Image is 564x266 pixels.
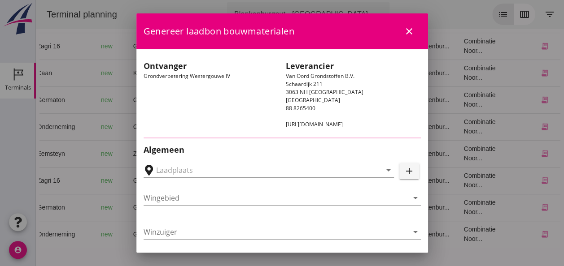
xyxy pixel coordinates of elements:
div: Onderneming [1,122,51,132]
td: Filling sand [256,60,302,86]
i: arrow_drop_down [410,193,421,203]
i: directions_boat [121,70,127,76]
td: new [58,86,90,113]
input: Winzuiger [144,225,408,239]
div: Genereer laadbon bouwmaterialen [136,13,428,49]
td: 18 [302,60,370,86]
small: m3 [180,98,188,103]
td: new [58,60,90,86]
td: 1298 [162,167,212,194]
td: 672 [162,86,212,113]
div: Gouda [97,122,140,132]
td: Ontzilt oph.zan... [256,167,302,194]
i: arrow_drop_down [410,227,421,237]
i: directions_boat [120,124,126,130]
div: Onderneming [1,230,51,239]
div: Caan [1,69,51,78]
i: calendar_view_week [483,9,494,20]
i: receipt_long [504,123,512,131]
div: Gouda [97,176,140,185]
div: Gouda [97,95,140,105]
div: Germaton [1,203,51,212]
td: 18 [302,113,370,140]
td: Ontzilt oph.zan... [256,194,302,221]
small: m3 [184,178,191,184]
div: Gouda [97,203,140,212]
td: 18 [302,221,370,248]
td: new [58,167,90,194]
h2: Ontvanger [144,60,279,72]
small: m3 [184,151,191,157]
div: Katwijk [97,69,140,78]
td: Blankenbur... [370,86,421,113]
td: 18 [302,33,370,60]
i: receipt_long [504,69,512,77]
div: Zagri 16 [1,42,51,51]
input: Laadplaats [156,163,369,177]
td: Combinatie Noor... [421,221,477,248]
h2: Algemeen [144,144,421,156]
td: Blankenbur... [370,60,421,86]
td: Combinatie Noor... [421,113,477,140]
td: Blankenbur... [370,221,421,248]
input: Wingebied [144,191,408,205]
div: Eemsteyn [1,149,51,159]
td: Combinatie Noor... [421,60,477,86]
i: arrow_drop_down [337,9,348,20]
i: list [462,9,472,20]
td: Combinatie Noor... [421,86,477,113]
td: Combinatie Noor... [421,167,477,194]
i: directions_boat [120,43,126,49]
td: 18 [302,167,370,194]
td: new [58,113,90,140]
i: directions_boat [120,231,126,237]
small: m3 [180,205,188,210]
td: new [58,33,90,60]
td: Combinatie Noor... [421,194,477,221]
div: Terminal planning [4,8,88,21]
td: Blankenbur... [370,194,421,221]
i: arrow_drop_down [383,165,394,176]
td: Ontzilt oph.zan... [256,113,302,140]
i: directions_boat [133,150,139,157]
td: new [58,194,90,221]
td: Combinatie Noor... [421,140,477,167]
i: receipt_long [504,96,512,104]
div: Grondverbetering Westergouwe IV [140,56,282,132]
td: Blankenbur... [370,113,421,140]
td: 1231 [162,221,212,248]
i: receipt_long [504,150,512,158]
i: receipt_long [504,176,512,184]
i: directions_boat [120,177,126,184]
div: Gouda [97,42,140,51]
td: 18 [302,140,370,167]
td: 368 [162,60,212,86]
h2: Leverancier [286,60,421,72]
td: 1298 [162,33,212,60]
i: add [404,166,415,176]
small: m3 [180,71,188,76]
td: Ontzilt oph.zan... [256,86,302,113]
td: 672 [162,194,212,221]
small: m3 [184,124,191,130]
div: Blankenburgput - [GEOGRAPHIC_DATA] [198,9,332,20]
div: Germaton [1,95,51,105]
td: Blankenbur... [370,167,421,194]
td: 18 [302,86,370,113]
td: Blankenbur... [370,33,421,60]
td: new [58,140,90,167]
td: Combinatie Noor... [421,33,477,60]
i: filter_list [508,9,519,20]
small: m3 [184,232,191,237]
div: Gouda [97,230,140,239]
i: receipt_long [504,230,512,238]
i: receipt_long [504,203,512,211]
small: m3 [184,44,191,49]
i: close [404,26,415,37]
td: Filling sand [256,140,302,167]
td: Ontzilt oph.zan... [256,33,302,60]
td: Blankenbur... [370,140,421,167]
td: Ontzilt oph.zan... [256,221,302,248]
i: directions_boat [120,97,126,103]
div: Zwijndrecht [97,149,140,159]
